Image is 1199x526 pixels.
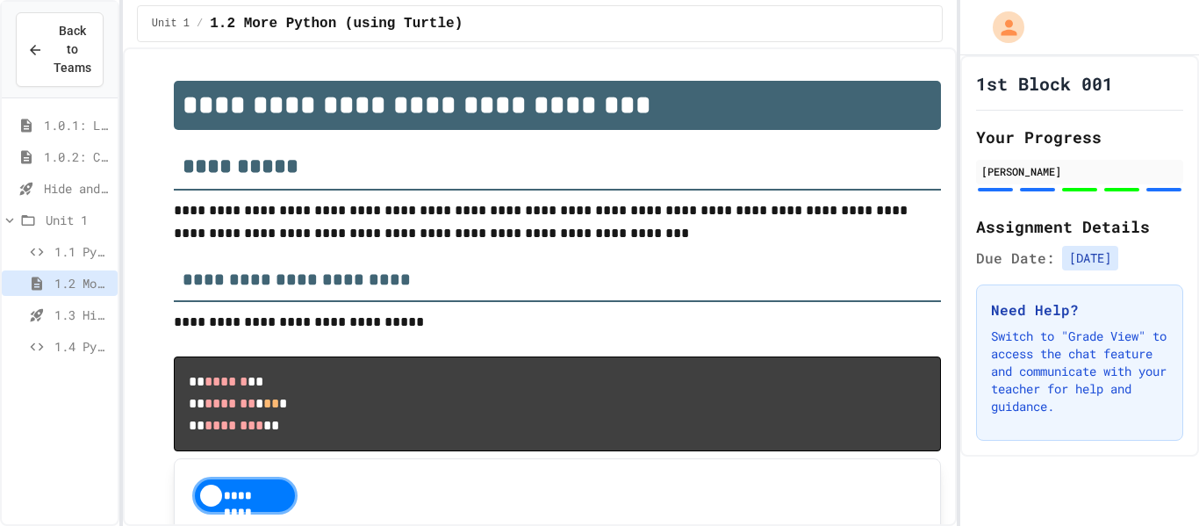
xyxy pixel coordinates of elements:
[976,214,1183,239] h2: Assignment Details
[44,179,111,198] span: Hide and Seek - SUB
[976,71,1113,96] h1: 1st Block 001
[16,12,104,87] button: Back to Teams
[44,116,111,134] span: 1.0.1: Learning to Solve Hard Problems
[991,299,1168,321] h3: Need Help?
[152,17,190,31] span: Unit 1
[976,125,1183,149] h2: Your Progress
[54,22,91,77] span: Back to Teams
[54,337,111,356] span: 1.4 Python (in Groups)
[991,328,1168,415] p: Switch to "Grade View" to access the chat feature and communicate with your teacher for help and ...
[210,13,463,34] span: 1.2 More Python (using Turtle)
[54,274,111,292] span: 1.2 More Python (using Turtle)
[54,306,111,324] span: 1.3 Hide and Seek
[197,17,203,31] span: /
[974,7,1029,47] div: My Account
[981,163,1178,179] div: [PERSON_NAME]
[46,211,111,229] span: Unit 1
[44,148,111,166] span: 1.0.2: Challenge Problem - The Bridge
[1062,246,1118,270] span: [DATE]
[976,248,1055,269] span: Due Date:
[54,242,111,261] span: 1.1 Python with Turtle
